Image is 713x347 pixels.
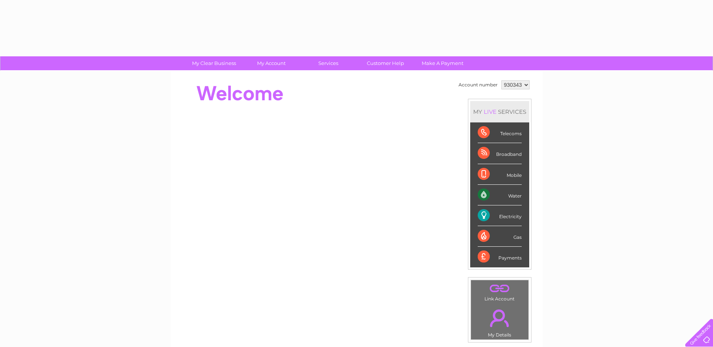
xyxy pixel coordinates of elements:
[240,56,302,70] a: My Account
[354,56,416,70] a: Customer Help
[478,164,522,185] div: Mobile
[183,56,245,70] a: My Clear Business
[478,143,522,164] div: Broadband
[470,101,529,122] div: MY SERVICES
[473,282,527,295] a: .
[478,185,522,205] div: Water
[457,78,500,91] td: Account number
[478,247,522,267] div: Payments
[482,108,498,115] div: LIVE
[478,226,522,247] div: Gas
[473,305,527,331] a: .
[478,205,522,226] div: Electricity
[297,56,359,70] a: Services
[412,56,474,70] a: Make A Payment
[471,303,529,340] td: My Details
[478,122,522,143] div: Telecoms
[471,280,529,303] td: Link Account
